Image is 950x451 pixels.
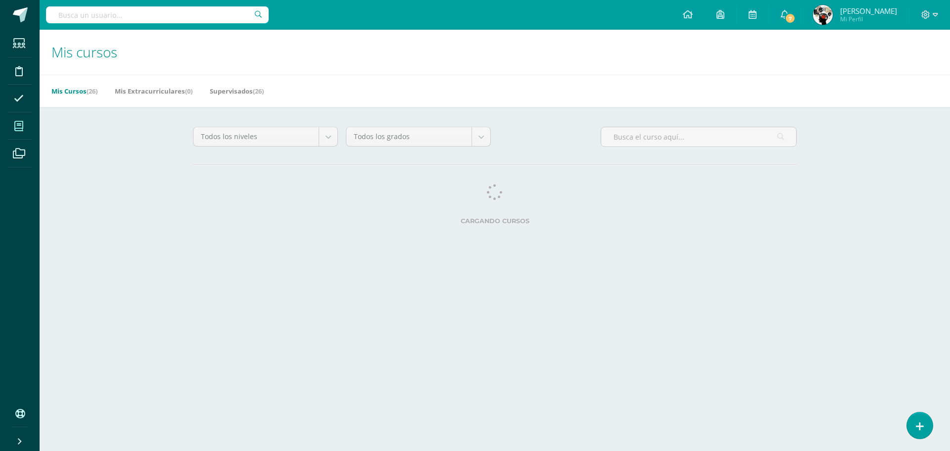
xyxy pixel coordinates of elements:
[51,43,117,61] span: Mis cursos
[185,87,192,96] span: (0)
[346,127,490,146] a: Todos los grados
[813,5,833,25] img: 6048ae9c2eba16dcb25a041118cbde53.png
[210,83,264,99] a: Supervisados(26)
[354,127,464,146] span: Todos los grados
[785,13,796,24] span: 7
[193,127,337,146] a: Todos los niveles
[601,127,796,147] input: Busca el curso aquí...
[46,6,269,23] input: Busca un usuario...
[253,87,264,96] span: (26)
[51,83,97,99] a: Mis Cursos(26)
[193,217,797,225] label: Cargando cursos
[840,6,897,16] span: [PERSON_NAME]
[87,87,97,96] span: (26)
[840,15,897,23] span: Mi Perfil
[115,83,192,99] a: Mis Extracurriculares(0)
[201,127,311,146] span: Todos los niveles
